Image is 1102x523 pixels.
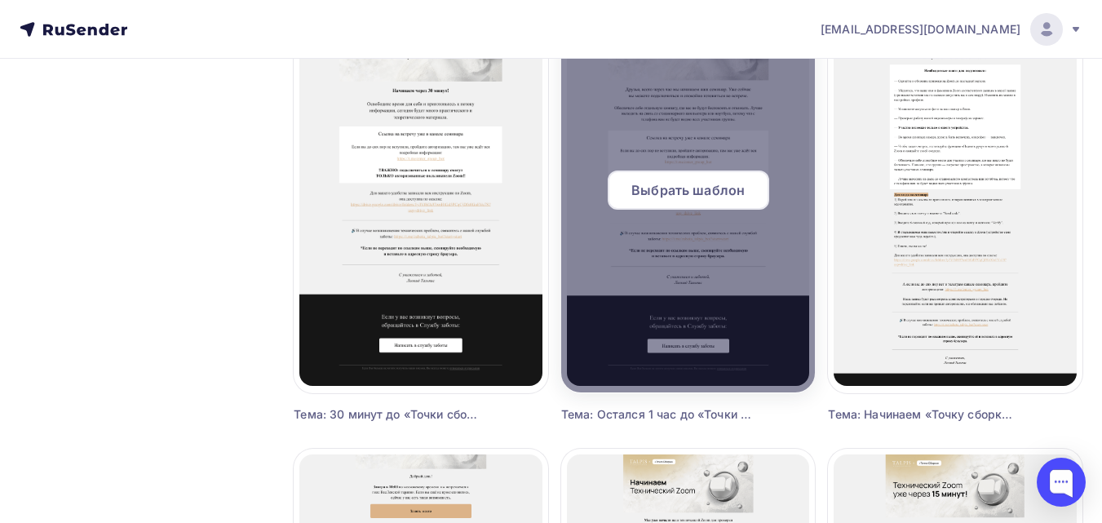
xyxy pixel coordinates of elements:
[631,180,745,200] span: Выбрать шаблон
[828,406,1019,423] div: Тема: Начинаем «Точку сборки» через 2 часа
[821,21,1020,38] span: [EMAIL_ADDRESS][DOMAIN_NAME]
[561,406,752,423] div: Тема: Остался 1 час до «Точки сборки»
[294,406,485,423] div: Тема: 30 минут до «Точки сборки»
[821,13,1082,46] a: [EMAIL_ADDRESS][DOMAIN_NAME]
